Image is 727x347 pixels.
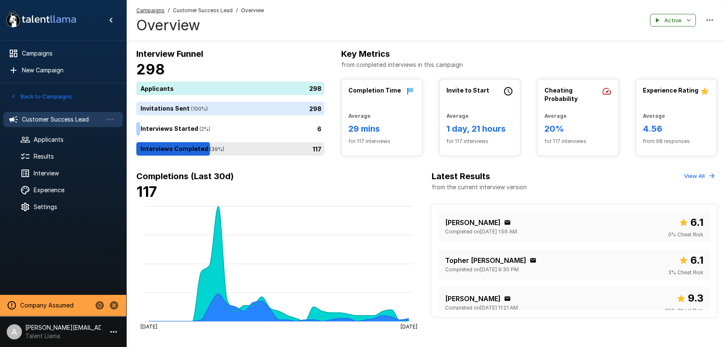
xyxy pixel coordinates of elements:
button: View All [682,170,717,183]
b: Interview Funnel [136,49,203,59]
b: Key Metrics [341,49,390,59]
b: Average [446,113,469,119]
h6: 1 day, 21 hours [446,122,513,135]
tspan: [DATE] [141,323,157,329]
div: Click to copy [504,219,511,226]
p: from completed interviews in this campaign [341,61,717,69]
b: 117 [136,183,157,200]
b: 6.1 [690,216,703,228]
u: Campaigns [136,7,165,13]
span: Completed on [DATE] 9:30 PM [445,265,519,274]
b: 9.3 [688,292,703,304]
p: [PERSON_NAME] [445,294,501,304]
b: 6.1 [690,254,703,266]
span: Overall score out of 10 [676,290,703,306]
span: / [236,6,238,15]
b: Average [544,113,567,119]
span: 3 % Cheat Risk [668,268,703,277]
p: Topher [PERSON_NAME] [445,255,526,265]
b: Cheating Probability [544,87,578,102]
p: 117 [313,145,321,154]
span: Completed on [DATE] 1:56 AM [445,228,517,236]
p: 298 [309,104,321,113]
span: Overall score out of 10 [679,252,703,268]
span: 0 % Cheat Risk [668,230,703,239]
b: Completion Time [348,87,401,94]
span: Overview [241,6,264,15]
b: Latest Results [432,171,490,181]
button: Active [650,14,696,27]
tspan: [DATE] [401,323,417,329]
b: 298 [136,61,165,78]
h6: 29 mins [348,122,415,135]
span: for 117 interviews [544,137,611,146]
p: 6 [317,124,321,133]
span: for 117 interviews [446,137,513,146]
span: Customer Success Lead [173,6,233,15]
p: [PERSON_NAME] [445,217,501,228]
span: from 98 responses [643,137,710,146]
div: Click to copy [504,295,511,302]
b: Invite to Start [446,87,489,94]
span: / [168,6,170,15]
span: Overall score out of 10 [679,215,703,230]
b: Completions (Last 30d) [136,171,234,181]
span: Completed on [DATE] 11:21 AM [445,304,518,312]
h6: 4.56 [643,122,710,135]
b: Average [348,113,371,119]
h4: Overview [136,16,264,34]
h6: 20% [544,122,611,135]
b: Average [643,113,665,119]
div: Click to copy [530,257,536,264]
p: 298 [309,84,321,93]
span: for 117 interviews [348,137,415,146]
span: 29 % Cheat Risk [665,307,703,315]
p: from the current interview version [432,183,527,191]
b: Experience Rating [643,87,698,94]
